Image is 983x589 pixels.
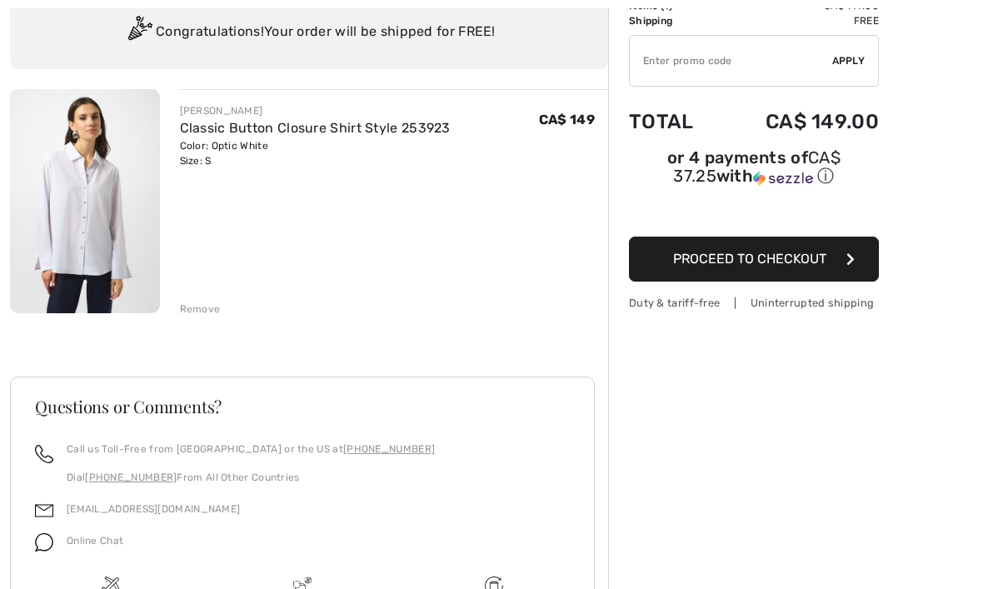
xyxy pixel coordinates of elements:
div: [PERSON_NAME] [180,103,451,118]
img: email [35,502,53,520]
img: call [35,445,53,463]
a: [PHONE_NUMBER] [85,472,177,483]
img: Classic Button Closure Shirt Style 253923 [10,89,160,313]
p: Dial From All Other Countries [67,470,435,485]
img: Sezzle [753,171,813,186]
span: Apply [832,53,866,68]
td: Shipping [629,13,720,28]
img: chat [35,533,53,552]
button: Proceed to Checkout [629,237,879,282]
span: Online Chat [67,535,123,547]
div: Color: Optic White Size: S [180,138,451,168]
td: Total [629,93,720,150]
a: [PHONE_NUMBER] [343,443,435,455]
div: or 4 payments ofCA$ 37.25withSezzle Click to learn more about Sezzle [629,150,879,193]
span: CA$ 37.25 [673,147,841,186]
span: CA$ 149 [539,112,595,127]
td: CA$ 149.00 [720,93,879,150]
input: Promo code [630,36,832,86]
iframe: PayPal-paypal [629,193,879,231]
div: Remove [180,302,221,317]
div: Congratulations! Your order will be shipped for FREE! [30,16,588,49]
img: Congratulation2.svg [122,16,156,49]
div: or 4 payments of with [629,150,879,187]
td: Free [720,13,879,28]
p: Call us Toll-Free from [GEOGRAPHIC_DATA] or the US at [67,442,435,457]
div: Duty & tariff-free | Uninterrupted shipping [629,295,879,311]
span: Proceed to Checkout [673,251,826,267]
h3: Questions or Comments? [35,398,570,415]
a: [EMAIL_ADDRESS][DOMAIN_NAME] [67,503,240,515]
a: Classic Button Closure Shirt Style 253923 [180,120,451,136]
